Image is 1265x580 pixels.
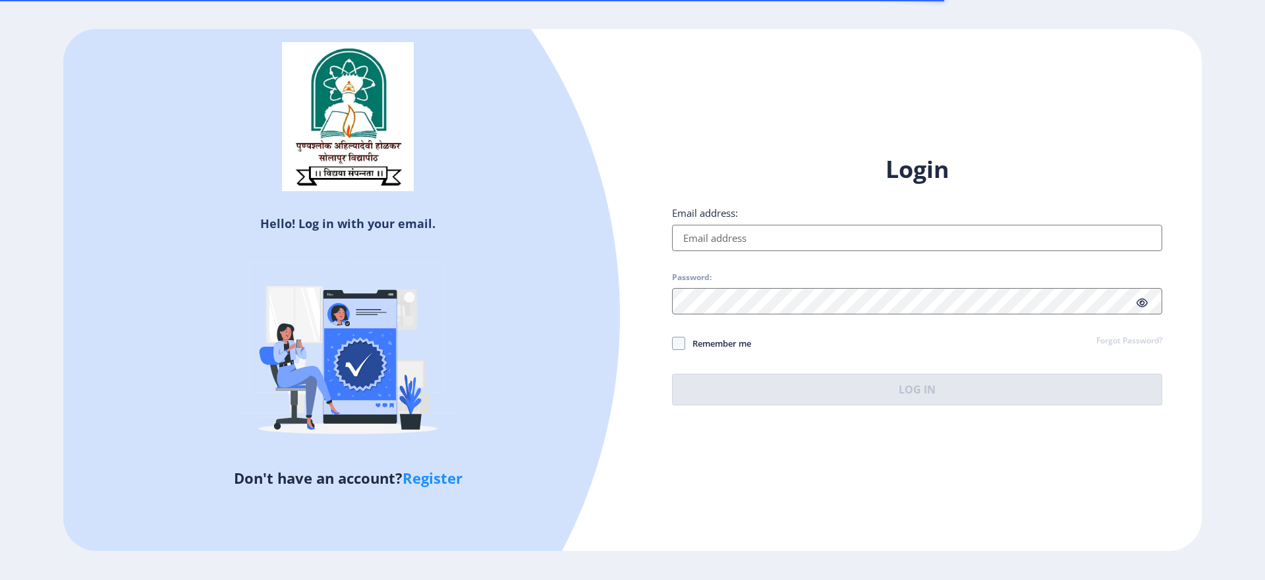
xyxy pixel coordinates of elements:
[73,467,623,488] h5: Don't have an account?
[403,468,463,488] a: Register
[672,225,1162,251] input: Email address
[282,42,414,191] img: sulogo.png
[672,374,1162,405] button: Log In
[1096,335,1162,347] a: Forgot Password?
[672,206,738,219] label: Email address:
[685,335,751,351] span: Remember me
[233,237,463,467] img: Verified-rafiki.svg
[672,154,1162,185] h1: Login
[672,272,712,283] label: Password:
